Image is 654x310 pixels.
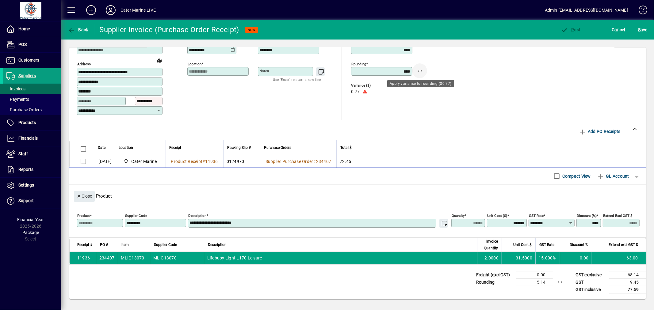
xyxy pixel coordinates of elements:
td: 0.00 [560,252,592,264]
span: Invoice Quantity [481,238,498,251]
span: GST Rate [539,241,554,248]
span: Purchase Orders [6,107,42,112]
mat-label: Supplier Code [125,213,147,217]
div: Date [98,144,111,151]
span: 0.77 [351,89,360,94]
a: Reports [3,162,61,177]
span: Financial Year [17,217,44,222]
td: 11936 [70,252,96,264]
td: Rounding [473,278,516,286]
span: POS [18,42,27,47]
span: Back [68,27,88,32]
td: Lifebuoy Light L170 Leisure [204,252,477,264]
span: Staff [18,151,28,156]
span: Cancel [612,25,625,35]
td: 72.45 [336,155,646,168]
span: Customers [18,58,39,62]
span: GL Account [597,171,629,181]
a: Payments [3,94,61,104]
span: Invoices [6,86,25,91]
td: 2.0000 [477,252,502,264]
a: Staff [3,146,61,162]
span: Date [98,144,105,151]
span: Product Receipt [171,159,203,164]
span: # [313,159,316,164]
div: Apply variance to rounding ($0.77) [387,80,454,87]
button: Add PO Receipts [576,126,623,137]
mat-label: Extend excl GST $ [603,213,632,217]
div: MLIG13070 [121,255,144,261]
span: 11936 [205,159,218,164]
mat-label: Location [188,62,201,66]
div: Total $ [340,144,638,151]
span: Add PO Receipts [579,127,621,136]
td: GST [572,278,609,286]
mat-label: Quantity [452,213,465,217]
span: Payments [6,97,29,102]
td: Freight (excl GST) [473,271,516,278]
span: Packing Slip # [227,144,251,151]
span: Purchase Orders [264,144,291,151]
button: Add [81,5,101,16]
div: Supplier Invoice (Purchase Order Receipt) [100,25,239,35]
span: Reports [18,167,33,172]
a: Customers [3,53,61,68]
a: Support [3,193,61,209]
span: Variance ($) [351,84,388,88]
app-page-header-button: Close [72,193,96,198]
mat-label: Unit Cost ($) [487,213,507,217]
a: Settings [3,178,61,193]
div: Packing Slip # [227,144,256,151]
span: Unit Cost $ [513,241,532,248]
td: GST inclusive [572,286,609,293]
span: Total $ [340,144,352,151]
span: # [202,159,205,164]
span: ave [638,25,648,35]
mat-label: Description [188,213,206,217]
span: Item [122,241,129,248]
span: Supplier Purchase Order [266,159,313,164]
td: 77.59 [609,286,646,293]
span: Financials [18,136,38,141]
a: Purchase Orders [3,104,61,115]
span: Description [208,241,227,248]
td: 68.14 [609,271,646,278]
app-page-header-button: Back [61,24,95,35]
button: Close [74,191,95,202]
span: Cater Marine [121,158,159,165]
div: Receipt [170,144,220,151]
div: Cater Marine LIVE [120,5,156,15]
span: Support [18,198,34,203]
button: Profile [101,5,120,16]
td: 9.45 [609,278,646,286]
span: Receipt [170,144,182,151]
span: Home [18,26,30,31]
div: Admin [EMAIL_ADDRESS][DOMAIN_NAME] [545,5,628,15]
span: Supplier Code [154,241,177,248]
span: [DATE] [99,158,112,164]
mat-label: Discount (%) [577,213,597,217]
a: View on map [154,55,164,65]
a: Knowledge Base [634,1,646,21]
td: 15.000% [535,252,560,264]
span: Discount % [570,241,588,248]
span: Package [22,230,39,235]
mat-hint: Use 'Enter' to start a new line [273,76,321,83]
button: Post [559,24,582,35]
a: Products [3,115,61,130]
span: S [638,27,641,32]
span: ost [561,27,581,32]
span: PO # [100,241,108,248]
span: Location [119,144,133,151]
span: P [572,27,574,32]
span: Products [18,120,36,125]
td: 0124970 [223,155,260,168]
a: Invoices [3,84,61,94]
span: Suppliers [18,73,36,78]
mat-label: Notes [259,69,269,73]
td: 234407 [96,252,118,264]
div: Product [69,185,646,203]
span: Cater Marine [132,158,157,164]
span: Extend excl GST $ [609,241,638,248]
td: GST exclusive [572,271,609,278]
